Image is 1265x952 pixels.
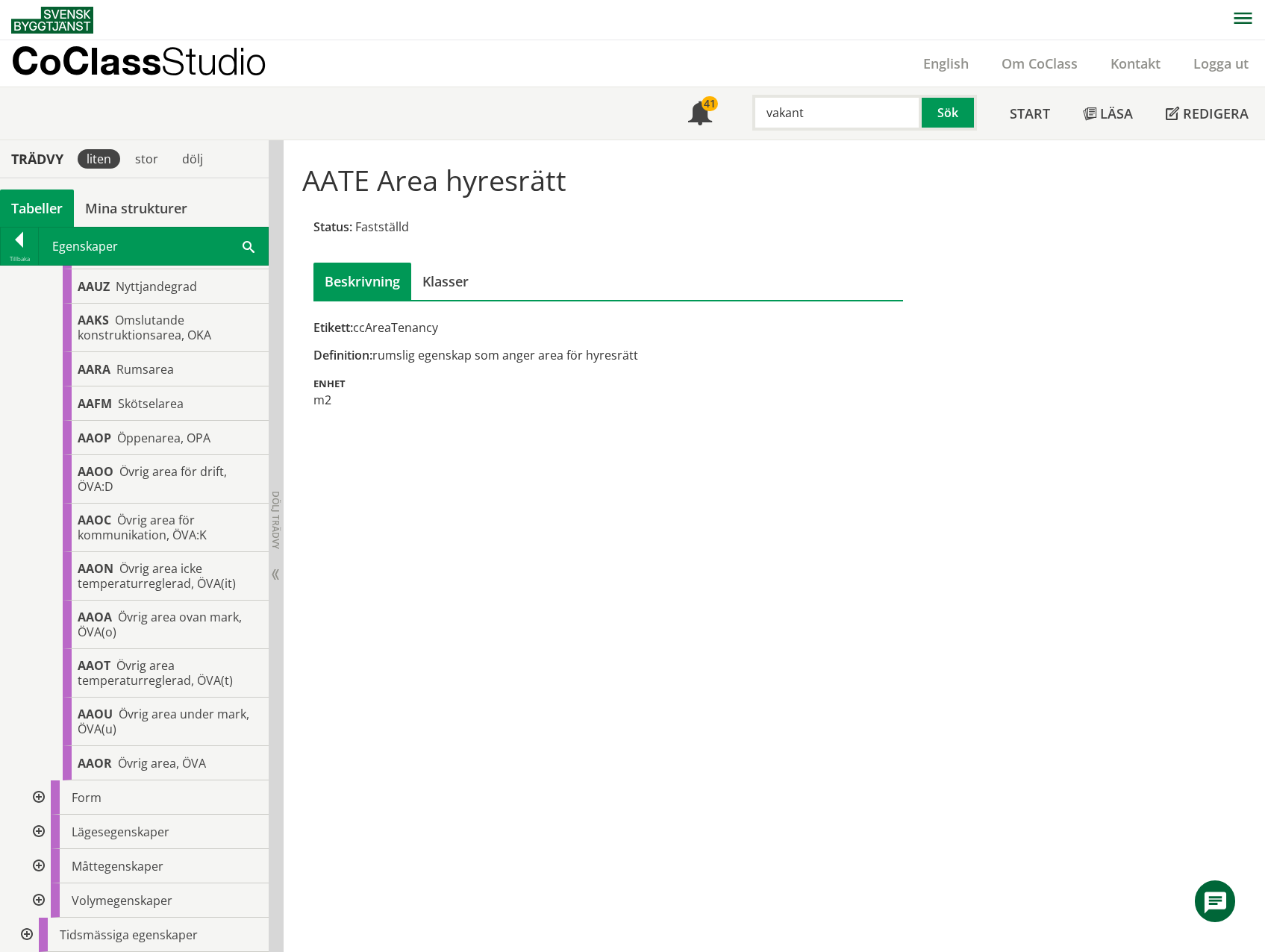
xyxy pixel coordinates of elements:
div: Trädvy [3,151,72,167]
div: 41 [702,96,718,111]
div: stor [126,149,167,169]
span: AAOT [78,657,110,674]
div: rumslig egenskap som anger area för hyresrätt [313,347,903,363]
span: Fastställd [355,219,409,235]
span: AAON [78,560,113,577]
span: Etikett: [313,319,353,336]
span: Övrig area icke temperaturreglerad, ÖVA(it) [78,560,236,592]
span: Måttegenskaper [72,858,163,874]
button: Sök [922,95,977,131]
span: AAOA [78,609,112,625]
span: Övrig area under mark, ÖVA(u) [78,706,249,737]
div: m2 [313,392,903,408]
span: AAUZ [78,278,110,295]
span: Form [72,789,101,806]
a: Redigera [1149,87,1265,140]
span: Omslutande konstruktionsarea, OKA [78,312,211,343]
span: Sök i tabellen [243,238,254,254]
span: Övrig area för kommunikation, ÖVA:K [78,512,207,543]
span: AAOP [78,430,111,446]
span: Tidsmässiga egenskaper [60,927,198,943]
a: Mina strukturer [74,190,199,227]
div: Egenskaper [39,228,268,265]
a: Läsa [1066,87,1149,140]
span: Övrig area ovan mark, ÖVA(o) [78,609,242,640]
span: Övrig area temperaturreglerad, ÖVA(t) [78,657,233,689]
a: Logga ut [1177,54,1265,72]
span: Studio [161,39,266,83]
span: Lägesegenskaper [72,824,169,840]
span: Rumsarea [116,361,174,378]
span: AAOC [78,512,111,528]
div: Enhet [313,375,903,389]
span: Redigera [1183,104,1249,122]
span: Dölj trädvy [269,491,282,549]
span: Nyttjandegrad [116,278,197,295]
span: Notifikationer [688,103,712,127]
span: Definition: [313,347,372,363]
span: Öppenarea, OPA [117,430,210,446]
span: Övrig area för drift, ÖVA:D [78,463,227,495]
a: English [907,54,985,72]
a: Om CoClass [985,54,1094,72]
span: AAKS [78,312,109,328]
p: CoClass [11,52,266,69]
div: dölj [173,149,212,169]
span: Läsa [1100,104,1133,122]
span: AARA [78,361,110,378]
div: liten [78,149,120,169]
span: AAFM [78,395,112,412]
input: Sök [752,95,922,131]
span: Start [1010,104,1050,122]
a: Kontakt [1094,54,1177,72]
span: Status: [313,219,352,235]
a: CoClassStudio [11,40,299,87]
span: AAOU [78,706,113,722]
span: Övrig area, ÖVA [118,755,206,771]
a: Start [993,87,1066,140]
div: ccAreaTenancy [313,319,903,336]
img: Svensk Byggtjänst [11,7,93,34]
span: AAOO [78,463,113,480]
div: Beskrivning [313,263,411,300]
a: 41 [672,87,728,140]
span: Skötselarea [118,395,184,412]
div: Tillbaka [1,253,38,265]
span: Volymegenskaper [72,892,172,909]
span: AAOR [78,755,112,771]
h1: AATE Area hyresrätt [302,163,1219,196]
div: Klasser [411,263,480,300]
